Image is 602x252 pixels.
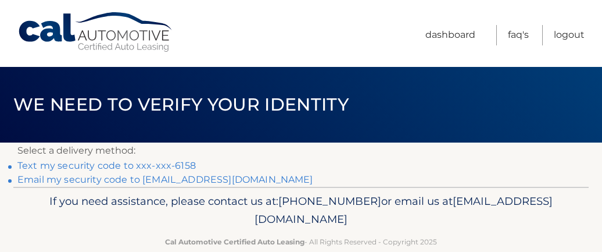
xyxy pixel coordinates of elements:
a: Dashboard [425,25,475,45]
p: Select a delivery method: [17,143,585,159]
p: - All Rights Reserved - Copyright 2025 [31,236,571,248]
a: Email my security code to [EMAIL_ADDRESS][DOMAIN_NAME] [17,174,313,185]
strong: Cal Automotive Certified Auto Leasing [165,237,304,246]
span: We need to verify your identity [13,94,349,115]
a: FAQ's [508,25,529,45]
a: Logout [554,25,585,45]
a: Text my security code to xxx-xxx-6158 [17,160,196,171]
span: [PHONE_NUMBER] [278,194,381,208]
a: Cal Automotive [17,12,174,53]
p: If you need assistance, please contact us at: or email us at [31,192,571,229]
